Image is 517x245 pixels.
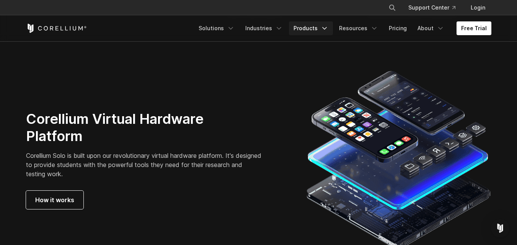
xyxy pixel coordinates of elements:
[379,1,491,15] div: Navigation Menu
[465,1,491,15] a: Login
[289,21,333,35] a: Products
[194,21,491,35] div: Navigation Menu
[26,110,262,145] h2: Corellium Virtual Hardware Platform
[457,21,491,35] a: Free Trial
[384,21,411,35] a: Pricing
[194,21,239,35] a: Solutions
[26,191,83,209] a: How it works
[491,219,509,237] div: Open Intercom Messenger
[26,24,87,33] a: Corellium Home
[413,21,449,35] a: About
[334,21,383,35] a: Resources
[402,1,462,15] a: Support Center
[26,151,262,178] p: Corellium Solo is built upon our revolutionary virtual hardware platform. It's designed to provid...
[35,195,74,204] span: How it works
[241,21,287,35] a: Industries
[385,1,399,15] button: Search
